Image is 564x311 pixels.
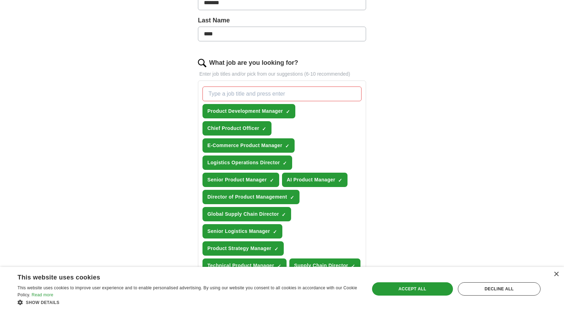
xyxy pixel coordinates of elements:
span: This website uses cookies to improve user experience and to enable personalised advertising. By u... [18,285,357,297]
span: ✓ [290,195,294,200]
span: Product Development Manager [207,108,283,115]
div: Close [553,272,559,277]
div: This website uses cookies [18,271,342,282]
span: Global Supply Chain Director [207,210,279,218]
button: E-Commerce Product Manager✓ [202,138,295,153]
div: Decline all [458,282,541,296]
span: Technical Product Manager [207,262,274,269]
label: Last Name [198,16,366,25]
button: Senior Logistics Manager✓ [202,224,282,239]
span: ✓ [262,126,266,132]
p: Enter job titles and/or pick from our suggestions (6-10 recommended) [198,70,366,78]
span: ✓ [338,178,342,183]
span: E-Commerce Product Manager [207,142,282,149]
button: Logistics Operations Director✓ [202,155,292,170]
span: ✓ [277,263,281,269]
button: Senior Product Manager✓ [202,173,279,187]
span: AI Product Manager [287,176,336,184]
button: Product Strategy Manager✓ [202,241,284,256]
span: Chief Product Officer [207,125,259,132]
span: Product Strategy Manager [207,245,271,252]
span: Supply Chain Director [294,262,348,269]
button: Supply Chain Director✓ [289,258,360,273]
input: Type a job title and press enter [202,87,362,101]
span: Show details [26,300,60,305]
span: ✓ [286,109,290,115]
span: ✓ [274,246,278,252]
img: search.png [198,59,206,67]
span: ✓ [282,212,286,217]
button: Technical Product Manager✓ [202,258,287,273]
label: What job are you looking for? [209,58,298,68]
span: Director of Product Management [207,193,287,201]
a: Read more, opens a new window [32,292,53,297]
span: Senior Logistics Manager [207,228,270,235]
button: Director of Product Management✓ [202,190,300,204]
span: ✓ [285,143,289,149]
div: Show details [18,299,359,306]
button: AI Product Manager✓ [282,173,348,187]
span: ✓ [270,178,274,183]
span: ✓ [273,229,277,235]
span: ✓ [351,263,355,269]
span: Senior Product Manager [207,176,267,184]
span: ✓ [283,160,287,166]
button: Global Supply Chain Director✓ [202,207,291,221]
button: Product Development Manager✓ [202,104,295,118]
span: Logistics Operations Director [207,159,280,166]
div: Accept all [372,282,453,296]
button: Chief Product Officer✓ [202,121,271,136]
